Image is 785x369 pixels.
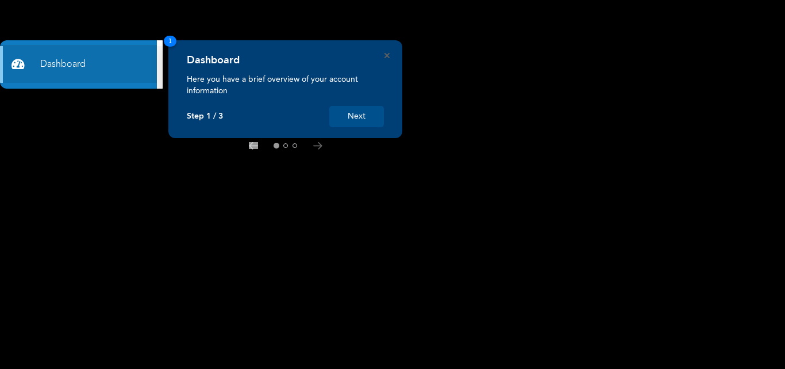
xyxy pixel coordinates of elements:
p: Here you have a brief overview of your account information [187,74,384,97]
button: Close [384,53,390,58]
button: Next [329,106,384,127]
h4: Dashboard [187,54,240,67]
span: 1 [164,36,176,47]
p: Step 1 / 3 [187,112,223,121]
